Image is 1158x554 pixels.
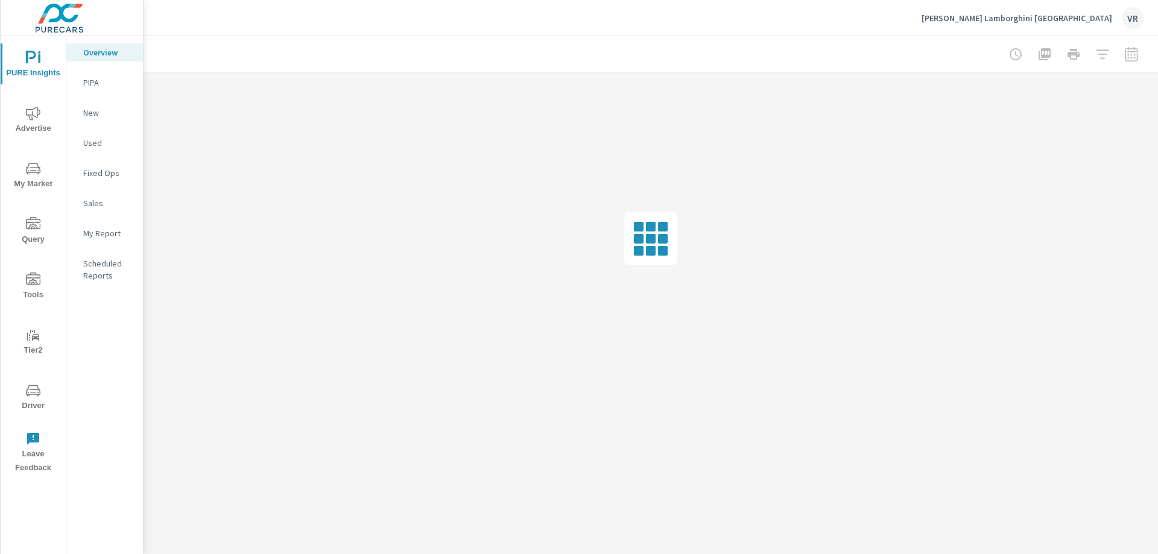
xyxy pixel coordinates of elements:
[4,383,62,413] span: Driver
[1,36,66,480] div: nav menu
[83,197,133,209] p: Sales
[922,13,1112,24] p: [PERSON_NAME] Lamborghini [GEOGRAPHIC_DATA]
[4,51,62,80] span: PURE Insights
[4,328,62,357] span: Tier2
[4,106,62,136] span: Advertise
[66,254,143,285] div: Scheduled Reports
[66,104,143,122] div: New
[66,134,143,152] div: Used
[66,164,143,182] div: Fixed Ops
[4,162,62,191] span: My Market
[83,137,133,149] p: Used
[83,257,133,282] p: Scheduled Reports
[66,74,143,92] div: PIPA
[4,217,62,247] span: Query
[66,43,143,61] div: Overview
[4,432,62,475] span: Leave Feedback
[66,224,143,242] div: My Report
[4,272,62,302] span: Tools
[83,227,133,239] p: My Report
[83,46,133,58] p: Overview
[83,107,133,119] p: New
[83,77,133,89] p: PIPA
[83,167,133,179] p: Fixed Ops
[66,194,143,212] div: Sales
[1122,7,1144,29] div: VR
